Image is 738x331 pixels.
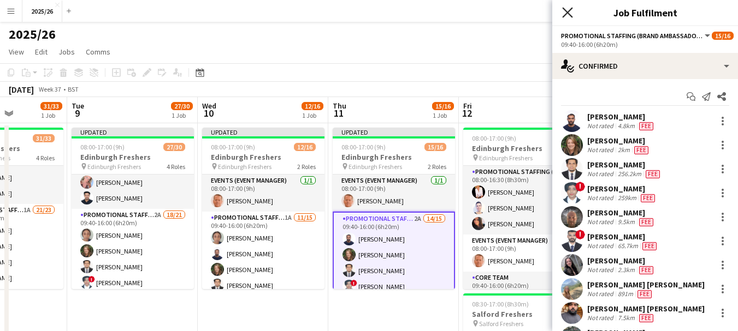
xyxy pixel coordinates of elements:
[587,208,656,218] div: [PERSON_NAME]
[211,143,255,151] span: 08:00-17:00 (9h)
[634,146,648,154] span: Fee
[575,230,585,239] span: !
[587,160,662,170] div: [PERSON_NAME]
[635,290,654,298] div: Crew has different fees then in role
[202,101,216,111] span: Wed
[4,45,28,59] a: View
[587,170,616,178] div: Not rated
[616,194,639,202] div: 259km
[68,85,79,93] div: BST
[641,194,655,202] span: Fee
[616,242,640,250] div: 65.7km
[9,26,56,43] h1: 2025/26
[72,152,194,162] h3: Edinburgh Freshers
[86,47,110,57] span: Comms
[333,152,455,162] h3: Edinburgh Freshers
[587,280,705,290] div: [PERSON_NAME] [PERSON_NAME]
[171,102,193,110] span: 27/30
[587,232,659,242] div: [PERSON_NAME]
[640,242,659,250] div: Crew has different fees then in role
[302,102,323,110] span: 12/16
[639,194,657,202] div: Crew has different fees then in role
[575,182,585,191] span: !
[637,314,656,322] div: Crew has different fees then in role
[463,101,472,111] span: Fri
[561,40,729,49] div: 09:40-16:00 (6h20m)
[712,32,734,40] span: 15/16
[72,128,194,289] app-job-card: Updated08:00-17:00 (9h)27/30Edinburgh Freshers Edinburgh Freshers4 Roles[PERSON_NAME] [PERSON_NAM...
[163,143,185,151] span: 27/30
[333,128,455,289] app-job-card: Updated08:00-17:00 (9h)15/16Edinburgh Freshers Edinburgh Freshers2 RolesEvents (Event Manager)1/1...
[472,300,529,308] span: 08:30-17:00 (8h30m)
[639,122,653,130] span: Fee
[643,170,662,178] div: Crew has different fees then in role
[9,84,34,95] div: [DATE]
[87,163,141,171] span: Edinburgh Freshers
[433,111,453,119] div: 1 Job
[587,194,616,202] div: Not rated
[333,101,346,111] span: Thu
[587,122,616,130] div: Not rated
[302,111,323,119] div: 1 Job
[72,101,84,111] span: Tue
[632,146,651,154] div: Crew has different fees then in role
[463,143,586,153] h3: Edinburgh Freshers
[33,134,55,142] span: 31/33
[552,53,738,79] div: Confirmed
[642,242,657,250] span: Fee
[41,111,62,119] div: 1 Job
[561,32,703,40] span: Promotional Staffing (Brand Ambassadors)
[36,85,63,93] span: Week 37
[31,45,52,59] a: Edit
[552,5,738,20] h3: Job Fulfilment
[428,163,446,171] span: 2 Roles
[479,154,533,162] span: Edinburgh Freshers
[424,143,446,151] span: 15/16
[637,218,656,226] div: Crew has different fees then in role
[587,112,656,122] div: [PERSON_NAME]
[587,304,705,314] div: [PERSON_NAME] [PERSON_NAME]
[9,47,24,57] span: View
[70,107,84,119] span: 9
[463,234,586,272] app-card-role: Events (Event Manager)1/108:00-17:00 (9h)[PERSON_NAME]
[81,45,115,59] a: Comms
[587,242,616,250] div: Not rated
[54,45,79,59] a: Jobs
[463,128,586,289] app-job-card: 08:00-17:00 (9h)28/28Edinburgh Freshers Edinburgh Freshers4 RolesPromotional Staffing (Team Leade...
[331,107,346,119] span: 11
[587,218,616,226] div: Not rated
[202,128,324,289] app-job-card: Updated08:00-17:00 (9h)12/16Edinburgh Freshers Edinburgh Freshers2 RolesEvents (Event Manager)1/1...
[616,314,637,322] div: 7.5km
[587,290,616,298] div: Not rated
[432,102,454,110] span: 15/16
[637,290,652,298] span: Fee
[80,143,125,151] span: 08:00-17:00 (9h)
[561,32,712,40] button: Promotional Staffing (Brand Ambassadors)
[616,218,637,226] div: 9.5km
[587,184,657,194] div: [PERSON_NAME]
[172,111,192,119] div: 1 Job
[616,170,643,178] div: 256.2km
[587,314,616,322] div: Not rated
[294,143,316,151] span: 12/16
[333,128,455,136] div: Updated
[639,218,653,226] span: Fee
[202,128,324,136] div: Updated
[88,276,95,282] span: !
[35,47,48,57] span: Edit
[463,309,586,319] h3: Salford Freshers
[587,146,616,154] div: Not rated
[58,47,75,57] span: Jobs
[200,107,216,119] span: 10
[351,280,357,286] span: !
[646,170,660,178] span: Fee
[616,266,637,274] div: 2.3km
[639,314,653,322] span: Fee
[341,143,386,151] span: 08:00-17:00 (9h)
[639,266,653,274] span: Fee
[36,154,55,162] span: 4 Roles
[616,290,635,298] div: 891m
